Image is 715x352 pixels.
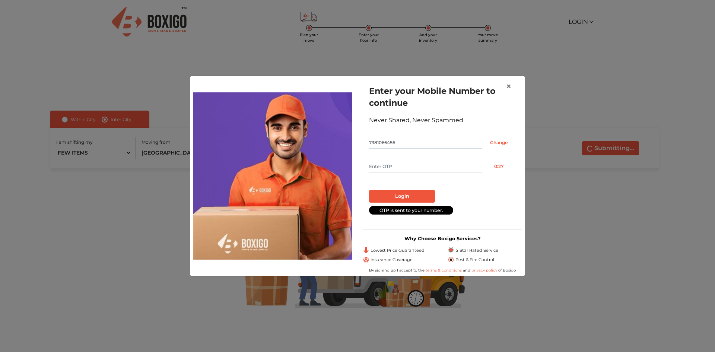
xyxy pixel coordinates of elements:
h1: Enter your Mobile Number to continue [369,85,516,109]
span: Insurance Coverage [371,257,413,263]
button: Close [500,76,517,97]
span: × [506,81,511,92]
span: 5 Star Rated Service [455,247,498,254]
input: Mobile No [369,137,482,149]
span: Pest & Fire Control [455,257,494,263]
a: terms & conditions [426,268,463,273]
button: 0:27 [482,161,516,172]
div: Never Shared, Never Spammed [369,116,516,125]
div: By signing up I accept to the and of Boxigo [363,267,522,273]
div: OTP is sent to your number. [369,206,453,215]
span: Lowest Price Guaranteed [371,247,425,254]
img: relocation-img [193,92,352,259]
h3: Why Choose Boxigo Services? [363,236,522,241]
input: Change [482,137,516,149]
a: privacy policy [470,268,498,273]
button: Login [369,190,435,203]
input: Enter OTP [369,161,482,172]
